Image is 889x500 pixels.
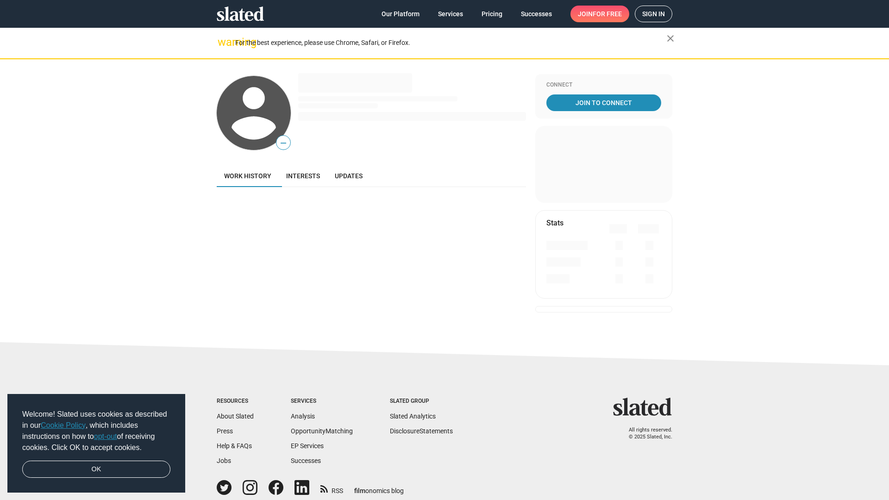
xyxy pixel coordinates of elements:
[521,6,552,22] span: Successes
[382,6,419,22] span: Our Platform
[22,461,170,478] a: dismiss cookie message
[276,137,290,149] span: —
[291,427,353,435] a: OpportunityMatching
[217,457,231,464] a: Jobs
[390,427,453,435] a: DisclosureStatements
[354,487,365,494] span: film
[279,165,327,187] a: Interests
[438,6,463,22] span: Services
[217,165,279,187] a: Work history
[548,94,659,111] span: Join To Connect
[217,442,252,450] a: Help & FAQs
[41,421,86,429] a: Cookie Policy
[546,218,563,228] mat-card-title: Stats
[7,394,185,493] div: cookieconsent
[374,6,427,22] a: Our Platform
[635,6,672,22] a: Sign in
[642,6,665,22] span: Sign in
[619,427,672,440] p: All rights reserved. © 2025 Slated, Inc.
[217,398,254,405] div: Resources
[94,432,117,440] a: opt-out
[578,6,622,22] span: Join
[291,442,324,450] a: EP Services
[570,6,629,22] a: Joinfor free
[593,6,622,22] span: for free
[546,81,661,89] div: Connect
[286,172,320,180] span: Interests
[217,427,233,435] a: Press
[390,398,453,405] div: Slated Group
[291,412,315,420] a: Analysis
[390,412,436,420] a: Slated Analytics
[224,172,271,180] span: Work history
[217,412,254,420] a: About Slated
[218,37,229,48] mat-icon: warning
[291,457,321,464] a: Successes
[335,172,363,180] span: Updates
[22,409,170,453] span: Welcome! Slated uses cookies as described in our , which includes instructions on how to of recei...
[431,6,470,22] a: Services
[513,6,559,22] a: Successes
[474,6,510,22] a: Pricing
[291,398,353,405] div: Services
[327,165,370,187] a: Updates
[546,94,661,111] a: Join To Connect
[482,6,502,22] span: Pricing
[320,481,343,495] a: RSS
[235,37,667,49] div: For the best experience, please use Chrome, Safari, or Firefox.
[665,33,676,44] mat-icon: close
[354,479,404,495] a: filmonomics blog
